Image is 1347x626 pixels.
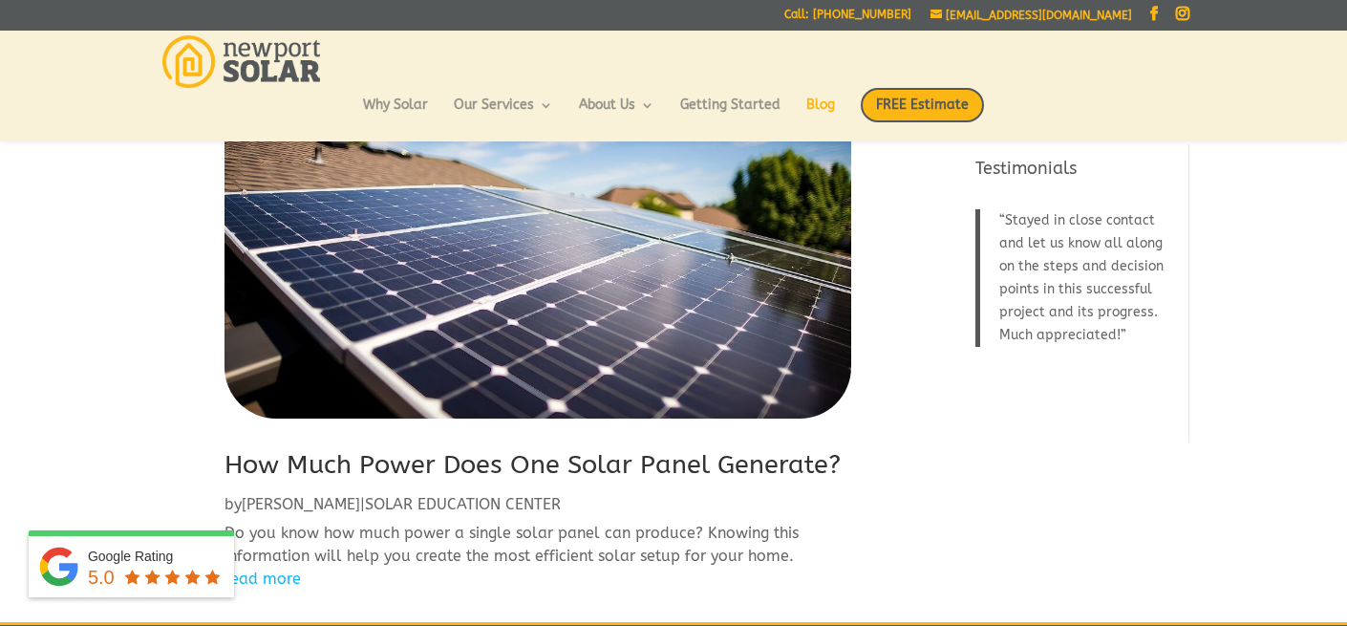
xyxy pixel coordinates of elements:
[162,35,320,88] img: Newport Solar | Solar Energy Optimized.
[224,522,851,568] p: Do you know how much power a single solar panel can produce? Knowing this information will help y...
[365,495,561,513] a: SOLAR EDUCATION CENTER
[930,9,1132,22] a: [EMAIL_ADDRESS][DOMAIN_NAME]
[975,157,1177,190] h4: Testimonials
[242,495,360,513] a: [PERSON_NAME]
[784,9,911,29] a: Call: [PHONE_NUMBER]
[224,54,851,419] img: How Much Power Does One Solar Panel Generate?
[806,98,835,131] a: Blog
[861,88,984,141] a: FREE Estimate
[224,568,851,591] a: read more
[224,493,851,516] p: by |
[88,567,115,588] span: 5.0
[454,98,553,131] a: Our Services
[680,98,780,131] a: Getting Started
[88,547,224,566] div: Google Rating
[363,98,428,131] a: Why Solar
[975,209,1177,347] blockquote: Stayed in close contact and let us know all along on the steps and decision points in this succes...
[224,449,841,480] a: How Much Power Does One Solar Panel Generate?
[579,98,654,131] a: About Us
[861,88,984,122] span: FREE Estimate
